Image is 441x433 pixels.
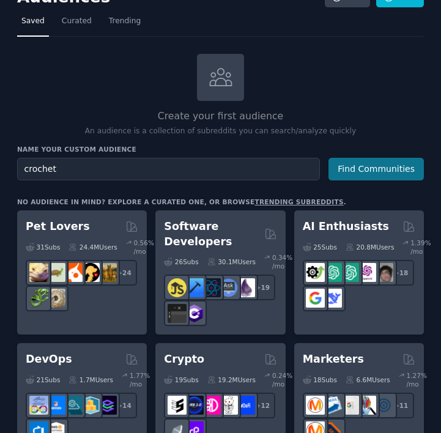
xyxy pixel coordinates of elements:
[323,289,342,308] img: DeepSeek
[105,12,145,37] a: Trending
[164,253,198,270] div: 26 Sub s
[26,371,60,388] div: 21 Sub s
[26,219,90,234] h2: Pet Lovers
[81,263,100,282] img: PetAdvice
[109,16,141,27] span: Trending
[272,371,295,388] div: 0.24 % /mo
[388,260,414,286] div: + 18
[46,289,65,308] img: ballpython
[130,371,153,388] div: 1.77 % /mo
[306,396,325,415] img: AskMarketing
[207,253,256,270] div: 30.1M Users
[164,352,204,367] h2: Crypto
[303,239,337,256] div: 25 Sub s
[168,304,187,323] img: software
[29,396,48,415] img: Docker_DevOps
[62,16,92,27] span: Curated
[46,263,65,282] img: turtle
[81,396,100,415] img: aws_cdk
[323,396,342,415] img: Emailmarketing
[410,239,434,256] div: 1.39 % /mo
[303,219,389,234] h2: AI Enthusiasts
[46,396,65,415] img: DevOpsLinks
[69,371,113,388] div: 1.7M Users
[340,396,359,415] img: googleads
[17,12,49,37] a: Saved
[26,239,60,256] div: 31 Sub s
[346,371,390,388] div: 6.6M Users
[168,278,187,297] img: learnjavascript
[29,289,48,308] img: herpetology
[17,158,320,180] input: Pick a short name, like "Digital Marketers" or "Movie-Goers"
[306,263,325,282] img: AItoolsCatalog
[328,158,424,180] button: Find Communities
[346,239,394,256] div: 20.8M Users
[374,263,393,282] img: ArtificalIntelligence
[340,263,359,282] img: chatgpt_prompts_
[98,396,117,415] img: PlatformEngineers
[185,396,204,415] img: web3
[17,126,424,137] p: An audience is a collection of subreddits you can search/analyze quickly
[236,396,255,415] img: defi_
[57,12,96,37] a: Curated
[185,304,204,323] img: csharp
[64,263,83,282] img: cockatiel
[134,239,157,256] div: 0.56 % /mo
[357,263,376,282] img: OpenAIDev
[111,393,137,418] div: + 14
[306,289,325,308] img: GoogleGeminiAI
[303,371,337,388] div: 18 Sub s
[219,396,238,415] img: CryptoNews
[303,352,364,367] h2: Marketers
[17,145,424,154] h3: Name your custom audience
[17,198,346,206] div: No audience in mind? Explore a curated one, or browse .
[29,263,48,282] img: leopardgeckos
[17,109,424,124] h2: Create your first audience
[388,393,414,418] div: + 11
[21,16,45,27] span: Saved
[98,263,117,282] img: dogbreed
[250,275,275,300] div: + 19
[69,239,117,256] div: 24.4M Users
[168,396,187,415] img: ethstaker
[250,393,275,418] div: + 12
[185,278,204,297] img: iOSProgramming
[236,278,255,297] img: elixir
[357,396,376,415] img: MarketingResearch
[111,260,137,286] div: + 24
[202,396,221,415] img: defiblockchain
[219,278,238,297] img: AskComputerScience
[254,198,343,205] a: trending subreddits
[407,371,430,388] div: 1.27 % /mo
[202,278,221,297] img: reactnative
[323,263,342,282] img: chatgpt_promptDesign
[207,371,256,388] div: 19.2M Users
[272,253,295,270] div: 0.34 % /mo
[26,352,72,367] h2: DevOps
[374,396,393,415] img: OnlineMarketing
[164,371,198,388] div: 19 Sub s
[164,219,259,249] h2: Software Developers
[64,396,83,415] img: platformengineering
